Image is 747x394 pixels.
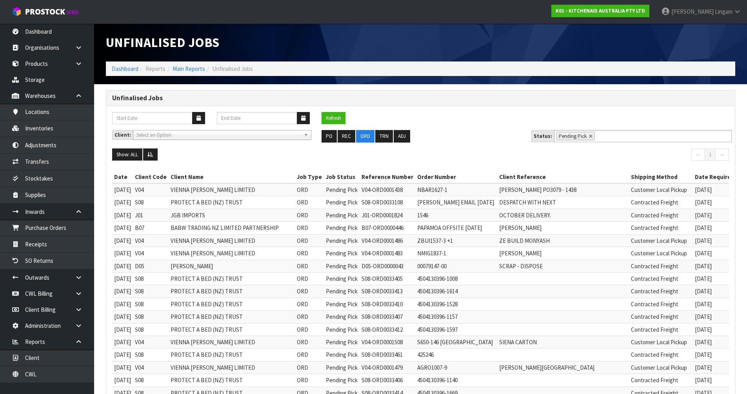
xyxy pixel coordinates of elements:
td: SIENA CARTON [497,336,629,349]
td: [PERSON_NAME] [169,260,295,272]
td: V04 [133,234,169,247]
td: [DATE] [693,285,736,298]
td: 4504130396-1528 [415,298,497,310]
td: [DATE] [112,374,133,387]
td: Contracted Freight [629,285,693,298]
td: [PERSON_NAME] PO3079 - 1438 [497,183,629,196]
td: S08-ORD0033407 [360,311,415,323]
td: ORD [295,272,324,285]
td: Contracted Freight [629,374,693,387]
td: Customer Local Pickup [629,361,693,374]
td: S08-ORD0033412 [360,323,415,336]
td: S08-ORD0033406 [360,374,415,387]
td: OCTOBER DELIVERY. [497,209,629,221]
td: [DATE] [112,349,133,361]
span: Pending Pick [559,133,587,139]
td: S08 [133,285,169,298]
td: V04-ORD0001438 [360,183,415,196]
td: [DATE] [112,247,133,260]
td: J01-ORD0001824 [360,209,415,221]
td: VIENNA [PERSON_NAME] LIMITED [169,361,295,374]
td: S08-ORD0033410 [360,298,415,310]
td: V04-ORD0001508 [360,336,415,349]
span: Pending Pick [326,224,358,231]
button: TRN [375,130,393,143]
td: [DATE] [693,196,736,209]
td: V04-ORD0001486 [360,234,415,247]
td: [DATE] [112,272,133,285]
td: [PERSON_NAME] [497,222,629,234]
td: [PERSON_NAME] EMAIL [DATE] [415,196,497,209]
td: ORD [295,209,324,221]
span: Pending Pick [326,199,358,206]
td: 4504130396-1597 [415,323,497,336]
td: SCRAP - DISPOSE [497,260,629,272]
td: PROTECT A BED (NZ) TRUST [169,285,295,298]
span: Pending Pick [326,275,358,282]
td: Contracted Freight [629,196,693,209]
span: Pending Pick [326,376,358,384]
td: PAPAMOA OFFSITE [DATE] [415,222,497,234]
td: V04 [133,183,169,196]
strong: Client: [115,132,131,138]
td: ORD [295,374,324,387]
th: Client Code [133,171,169,183]
td: D05-ORD0000043 [360,260,415,272]
td: [DATE] [693,323,736,336]
td: D05 [133,260,169,272]
td: [DATE] [112,336,133,349]
td: [DATE] [112,260,133,272]
th: Job Type [295,171,324,183]
span: [PERSON_NAME] [671,8,714,15]
td: PROTECT A BED (NZ) TRUST [169,196,295,209]
td: Customer Local Pickup [629,183,693,196]
td: ORD [295,311,324,323]
td: [DATE] [112,361,133,374]
td: Contracted Freight [629,311,693,323]
td: S08 [133,311,169,323]
button: REC [338,130,355,143]
th: Shipping Method [629,171,693,183]
th: Job Status [324,171,360,183]
td: [DATE] [693,183,736,196]
span: Pending Pick [326,338,358,346]
td: [DATE] [693,272,736,285]
td: PROTECT A BED (NZ) TRUST [169,298,295,310]
td: 4504130396-1008 [415,272,497,285]
td: Contracted Freight [629,272,693,285]
td: ORD [295,222,324,234]
td: NBAR1627-1 [415,183,497,196]
td: V04-ORD0001483 [360,247,415,260]
a: ← [691,148,705,161]
small: WMS [67,9,79,16]
a: Main Reports [173,65,205,72]
td: [DATE] [693,349,736,361]
td: 4504130396-1614 [415,285,497,298]
td: ORD [295,247,324,260]
nav: Page navigation [427,148,729,163]
td: VIENNA [PERSON_NAME] LIMITED [169,234,295,247]
td: S08-ORD0033405 [360,272,415,285]
td: JGB IMPORTS [169,209,295,221]
td: [DATE] [693,247,736,260]
input: End Date [217,112,297,124]
td: [DATE] [693,209,736,221]
td: ORD [295,196,324,209]
td: [DATE] [693,234,736,247]
td: B07-ORD0000446 [360,222,415,234]
td: Contracted Freight [629,298,693,310]
span: Pending Pick [326,326,358,333]
th: Date [112,171,133,183]
a: K01 - KITCHENAID AUSTRALIA PTY LTD [551,5,649,17]
td: 4504130396-1157 [415,311,497,323]
td: VIENNA [PERSON_NAME] LIMITED [169,336,295,349]
td: ORD [295,183,324,196]
span: ProStock [25,7,65,17]
td: [DATE] [112,209,133,221]
span: Pending Pick [326,300,358,308]
span: Reports [145,65,165,72]
td: 4504130396-1140 [415,374,497,387]
span: Pending Pick [326,237,358,244]
td: [DATE] [693,374,736,387]
td: S08-ORD0033461 [360,349,415,361]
